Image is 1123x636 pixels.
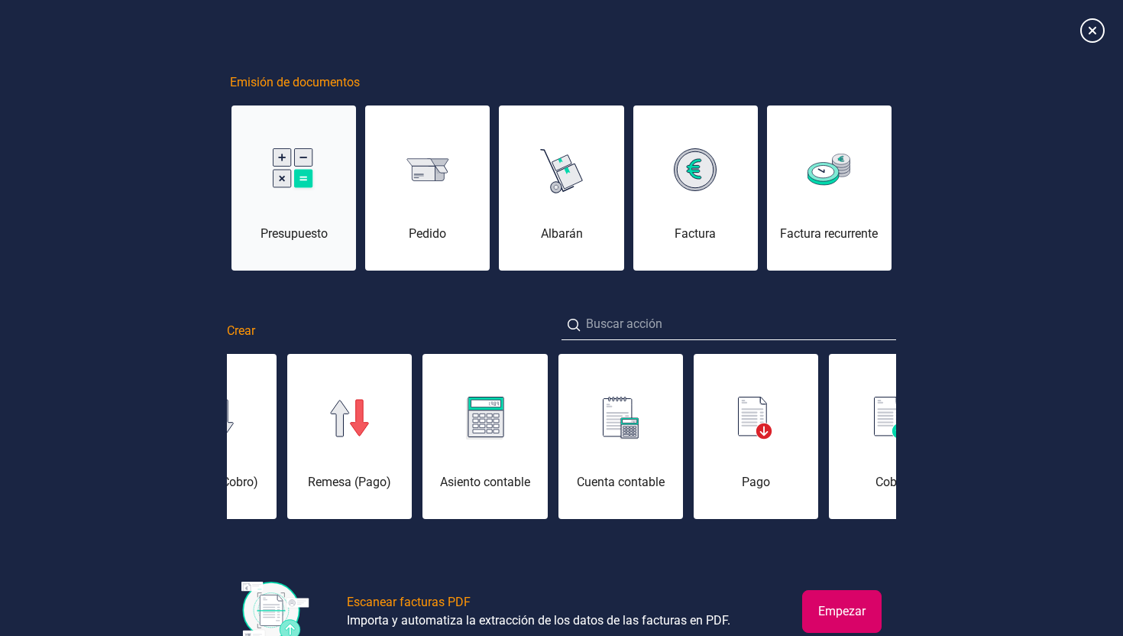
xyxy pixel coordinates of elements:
div: Pedido [365,225,490,243]
div: Factura [633,225,758,243]
span: Crear [227,322,255,340]
img: img-presupuesto.svg [273,148,316,192]
div: Escanear facturas PDF [347,593,471,612]
input: Buscar acción [561,309,896,340]
img: img-cobro.svg [874,397,909,440]
img: img-asiento-contable.svg [466,397,504,440]
img: img-remesa-pago.svg [330,399,370,437]
div: Asiento contable [422,473,547,492]
div: Presupuesto [231,225,356,243]
div: Remesa (Pago) [287,473,412,492]
div: Pago [694,473,818,492]
img: img-factura-recurrente.svg [807,154,850,185]
div: Factura recurrente [767,225,892,243]
div: Importa y automatiza la extracción de los datos de las facturas en PDF. [347,612,730,630]
img: img-pedido.svg [406,158,449,182]
div: Albarán [499,225,623,243]
img: img-albaran.svg [540,144,583,196]
img: img-cuenta-contable.svg [603,397,639,440]
button: Empezar [802,590,882,633]
img: img-pago.svg [738,397,773,440]
img: img-factura.svg [674,148,717,191]
div: Cuenta contable [558,473,683,492]
div: Cobro [829,473,953,492]
span: Emisión de documentos [230,73,360,92]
